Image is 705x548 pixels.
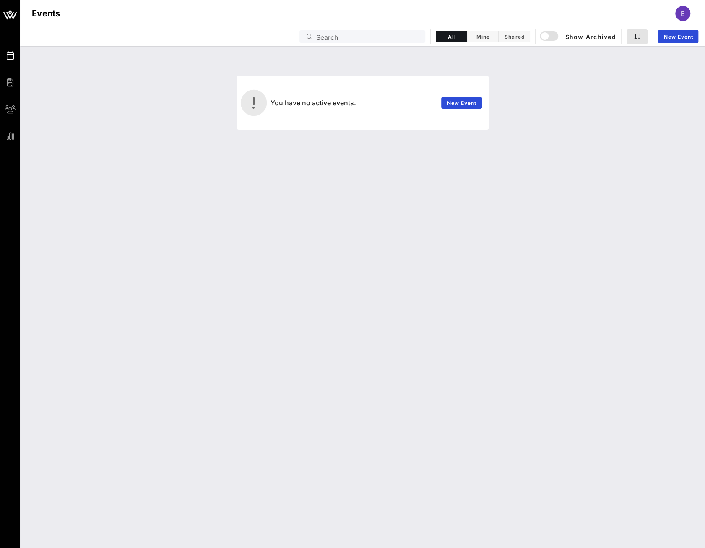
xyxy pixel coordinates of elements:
[467,31,499,42] button: Mine
[32,7,60,20] h1: Events
[441,34,462,40] span: All
[499,31,530,42] button: Shared
[446,100,476,106] span: New Event
[681,9,685,18] span: E
[441,97,482,109] a: New Event
[472,34,493,40] span: Mine
[271,99,356,107] span: You have no active events.
[675,6,690,21] div: E
[504,34,525,40] span: Shared
[658,30,698,43] a: New Event
[663,34,693,40] span: New Event
[541,31,616,42] span: Show Archived
[541,29,616,44] button: Show Archived
[436,31,467,42] button: All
